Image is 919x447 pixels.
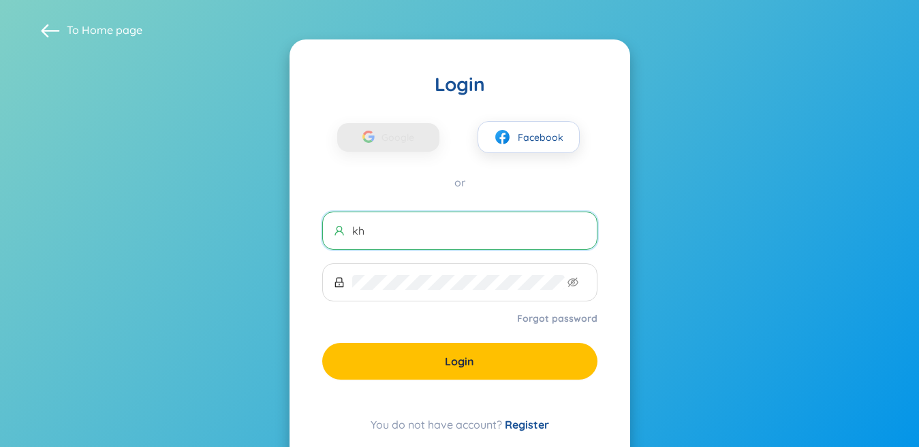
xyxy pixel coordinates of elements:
[334,225,345,236] span: user
[505,418,549,431] a: Register
[67,22,142,37] span: To
[494,129,511,146] img: facebook
[322,343,597,380] button: Login
[337,123,439,152] button: Google
[334,277,345,288] span: lock
[381,123,421,152] span: Google
[518,130,563,145] span: Facebook
[478,121,580,153] button: facebookFacebook
[352,223,586,238] input: Username or Email
[567,277,578,288] span: eye-invisible
[517,312,597,325] a: Forgot password
[82,23,142,37] a: Home page
[445,354,474,369] span: Login
[322,72,597,97] div: Login
[322,416,597,433] div: You do not have account?
[322,175,597,190] div: or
